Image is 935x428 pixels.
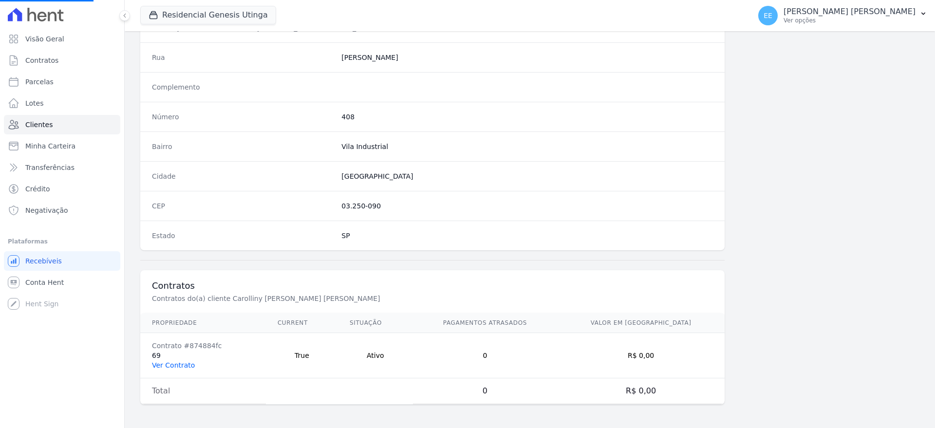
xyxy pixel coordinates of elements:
[4,136,120,156] a: Minha Carteira
[4,115,120,134] a: Clientes
[341,142,713,151] dd: Vila Industrial
[341,53,713,62] dd: [PERSON_NAME]
[4,51,120,70] a: Contratos
[4,273,120,292] a: Conta Hent
[152,171,334,181] dt: Cidade
[140,313,266,333] th: Propriedade
[25,256,62,266] span: Recebíveis
[8,236,116,247] div: Plataformas
[4,93,120,113] a: Lotes
[25,184,50,194] span: Crédito
[140,333,266,378] td: 69
[152,280,713,292] h3: Contratos
[152,361,195,369] a: Ver Contrato
[152,294,479,303] p: Contratos do(a) cliente Carolliny [PERSON_NAME] [PERSON_NAME]
[140,378,266,404] td: Total
[557,378,725,404] td: R$ 0,00
[338,333,413,378] td: Ativo
[784,7,916,17] p: [PERSON_NAME] [PERSON_NAME]
[413,313,558,333] th: Pagamentos Atrasados
[152,201,334,211] dt: CEP
[557,333,725,378] td: R$ 0,00
[152,53,334,62] dt: Rua
[341,231,713,241] dd: SP
[4,158,120,177] a: Transferências
[25,56,58,65] span: Contratos
[152,231,334,241] dt: Estado
[25,163,75,172] span: Transferências
[341,171,713,181] dd: [GEOGRAPHIC_DATA]
[784,17,916,24] p: Ver opções
[152,112,334,122] dt: Número
[4,179,120,199] a: Crédito
[25,77,54,87] span: Parcelas
[413,333,558,378] td: 0
[25,34,64,44] span: Visão Geral
[152,142,334,151] dt: Bairro
[25,141,75,151] span: Minha Carteira
[152,82,334,92] dt: Complemento
[413,378,558,404] td: 0
[557,313,725,333] th: Valor em [GEOGRAPHIC_DATA]
[25,278,64,287] span: Conta Hent
[750,2,935,29] button: EE [PERSON_NAME] [PERSON_NAME] Ver opções
[140,6,276,24] button: Residencial Genesis Utinga
[4,201,120,220] a: Negativação
[25,205,68,215] span: Negativação
[266,333,338,378] td: True
[341,112,713,122] dd: 408
[4,29,120,49] a: Visão Geral
[341,201,713,211] dd: 03.250-090
[25,120,53,130] span: Clientes
[4,72,120,92] a: Parcelas
[4,251,120,271] a: Recebíveis
[266,313,338,333] th: Current
[764,12,772,19] span: EE
[338,313,413,333] th: Situação
[152,341,254,351] div: Contrato #874884fc
[25,98,44,108] span: Lotes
